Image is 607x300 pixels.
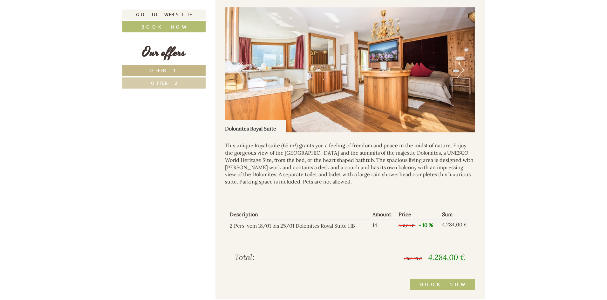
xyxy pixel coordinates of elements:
span: Offer 2 [151,80,177,86]
th: Price [396,210,440,219]
button: Next [457,62,464,78]
td: 4.284,00 € [440,219,470,231]
td: 2 Pers. vom 18/01 bis 25/01 Dolomites Royal Suite HB [230,219,370,231]
td: 14 [370,219,396,231]
a: Book now [410,279,475,290]
button: Previous [236,62,243,78]
div: Our offers [122,43,206,62]
span: - 10 % [419,222,433,228]
span: Offer 1 [149,67,179,73]
th: Sum [440,210,470,219]
a: Go to website [122,10,206,20]
span: 340,00 € [399,223,414,228]
div: Total: [230,252,350,263]
img: image [225,7,475,132]
th: Amount [370,210,396,219]
a: Book now [122,21,206,32]
th: Description [230,210,370,219]
span: 4.760,00 € [404,256,422,261]
div: Dolomites Royal Suite [225,120,286,132]
div: This unique Royal suite (65 m²) grants you a feeling of freedom and peace in the midst of nature.... [225,132,475,195]
span: 4.284,00 € [428,252,466,262]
